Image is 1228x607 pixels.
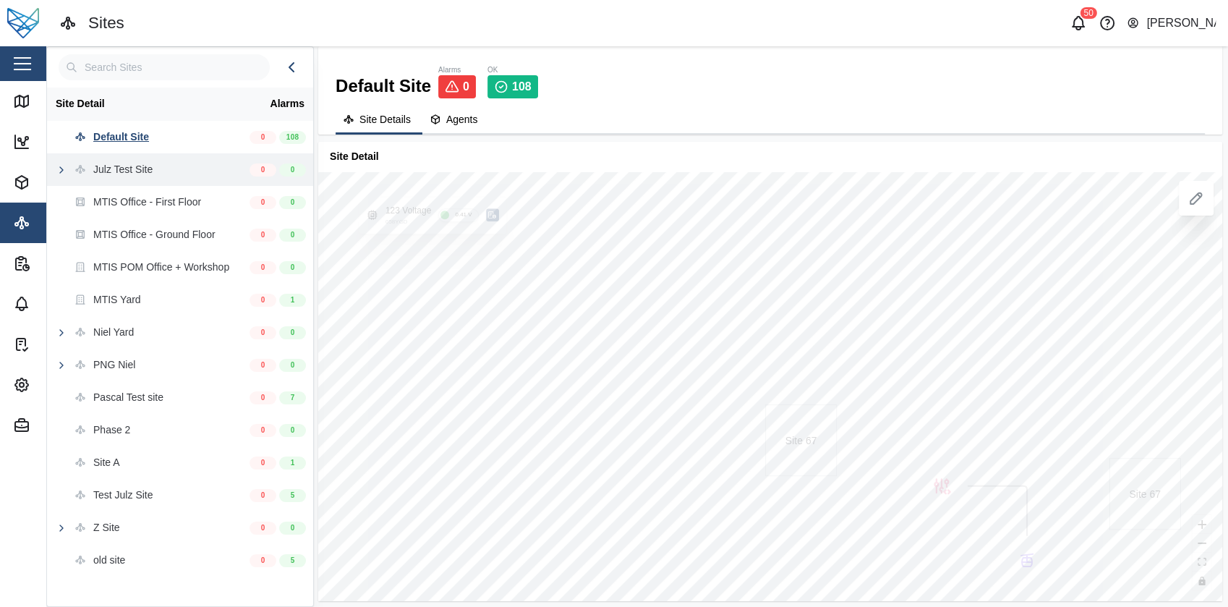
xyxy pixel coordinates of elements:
span: 0 [291,262,295,273]
button: [PERSON_NAME] [1126,13,1216,33]
span: 0 [261,457,265,469]
div: MTIS Office - Ground Floor [93,227,216,243]
div: Site A [93,455,120,471]
span: 0 [291,327,295,339]
span: 0 [261,229,265,241]
div: Alarms [38,296,81,312]
span: 108 [512,80,532,93]
span: 0 [261,164,265,176]
span: 0 [291,229,295,241]
div: MTIS Yard [93,292,141,308]
div: Default Site [336,64,431,99]
span: 0 [261,132,265,143]
span: 0 [261,327,265,339]
button: fit view [1193,553,1211,572]
span: 0 [261,262,265,273]
span: Agents [446,114,478,124]
span: 0 [261,490,265,501]
button: zoom out [1193,534,1211,553]
span: 5 [291,555,295,566]
div: Admin [38,417,78,433]
span: 108 [286,132,299,143]
div: OK [487,64,538,76]
div: old site [93,553,125,569]
div: Site Detail [56,96,253,112]
span: 0 [261,555,265,566]
img: Main Logo [7,7,39,39]
div: Sites [88,11,124,36]
input: Search Sites [59,54,270,80]
span: 5 [291,490,295,501]
div: Settings [38,377,86,393]
div: PNG Niel [93,357,135,373]
span: 0 [291,522,295,534]
div: Phase 2 [93,423,130,438]
div: MTIS Office - First Floor [93,195,201,211]
span: Site Details [359,114,411,124]
span: 0 [261,392,265,404]
span: 0 [261,425,265,436]
div: 50 [1080,7,1096,19]
a: 0 [438,75,476,98]
div: Z Site [93,520,120,536]
div: Pascal Test site [93,390,163,406]
div: Test Julz Site [93,488,153,504]
span: 0 [291,425,295,436]
div: Map [38,93,69,109]
div: Julz Test Site [93,162,153,178]
div: Assets [38,174,80,190]
span: 1 [291,294,295,306]
span: 0 [261,360,265,371]
div: Site Detail [318,142,1222,172]
div: Niel Yard [93,325,134,341]
div: Sites [38,215,72,231]
div: [PERSON_NAME] [1146,14,1216,33]
div: Alarms [270,96,304,112]
div: React Flow controls [1193,515,1211,590]
button: zoom in [1193,515,1211,534]
div: Dashboard [38,134,99,150]
span: 0 [291,197,295,208]
span: 0 [291,164,295,176]
div: Default Site [93,130,149,145]
div: Reports [38,255,85,271]
span: 1 [291,457,295,469]
span: 0 [261,522,265,534]
div: MTIS POM Office + Workshop [93,260,229,276]
span: 7 [291,392,295,404]
span: 0 [463,80,469,93]
span: 0 [261,197,265,208]
div: Alarms [438,64,476,76]
div: Tasks [38,336,75,352]
button: toggle interactivity [1193,572,1211,590]
span: 0 [291,360,295,371]
span: 0 [261,294,265,306]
